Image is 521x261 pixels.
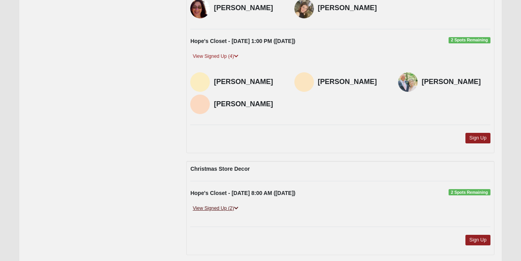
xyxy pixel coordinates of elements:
img: Susan Farrell [398,72,418,92]
img: Jayla Tollett [294,72,314,92]
span: 2 Spots Remaining [449,37,490,43]
strong: Hope's Closet - [DATE] 1:00 PM ([DATE]) [190,38,295,44]
img: Ellie Tollett [190,72,210,92]
h4: [PERSON_NAME] [214,78,282,86]
a: Sign Up [465,235,490,245]
strong: Christmas Store Decor [190,166,250,172]
strong: Hope's Closet - [DATE] 8:00 AM ([DATE]) [190,190,295,196]
h4: [PERSON_NAME] [214,4,282,13]
h4: [PERSON_NAME] [422,78,490,86]
h4: [PERSON_NAME] [318,78,386,86]
h4: [PERSON_NAME] [214,100,282,109]
img: Tammy Muffley [190,95,210,114]
span: 2 Spots Remaining [449,189,490,195]
a: View Signed Up (4) [190,52,240,61]
a: View Signed Up (2) [190,204,240,213]
h4: [PERSON_NAME] [318,4,386,13]
a: Sign Up [465,133,490,143]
